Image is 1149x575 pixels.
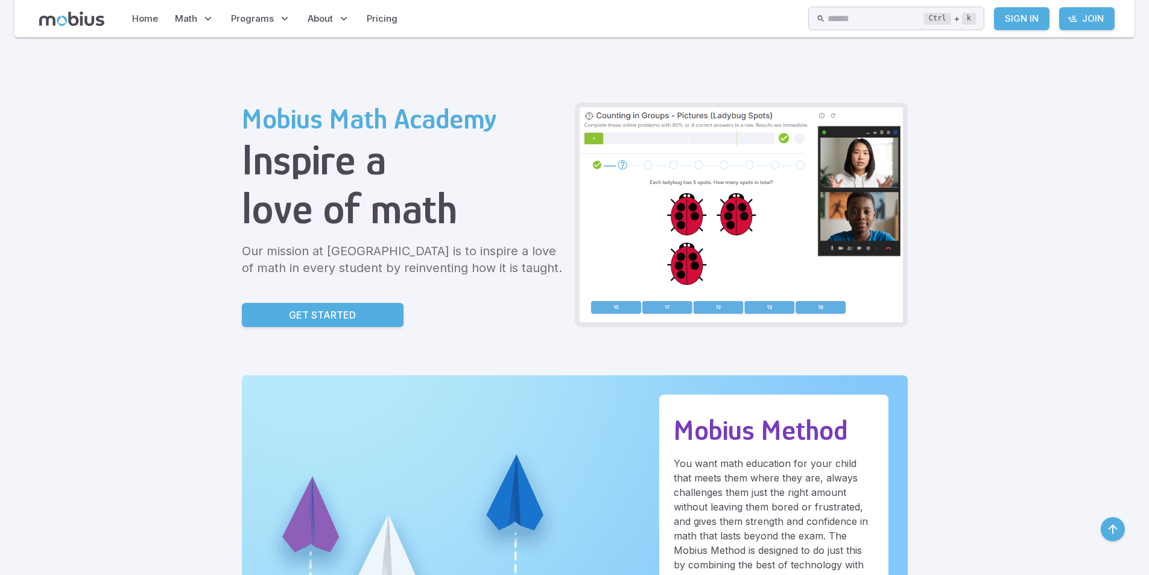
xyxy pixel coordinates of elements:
[242,103,565,135] h2: Mobius Math Academy
[289,308,356,322] p: Get Started
[1059,7,1115,30] a: Join
[242,303,404,327] a: Get Started
[924,13,951,25] kbd: Ctrl
[242,243,565,276] p: Our mission at [GEOGRAPHIC_DATA] is to inspire a love of math in every student by reinventing how...
[175,12,197,25] span: Math
[962,13,976,25] kbd: k
[242,184,565,233] h1: love of math
[674,414,874,446] h2: Mobius Method
[994,7,1049,30] a: Sign In
[580,107,903,322] img: Grade 2 Class
[924,11,976,26] div: +
[242,135,565,184] h1: Inspire a
[128,5,162,33] a: Home
[231,12,274,25] span: Programs
[308,12,333,25] span: About
[363,5,401,33] a: Pricing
